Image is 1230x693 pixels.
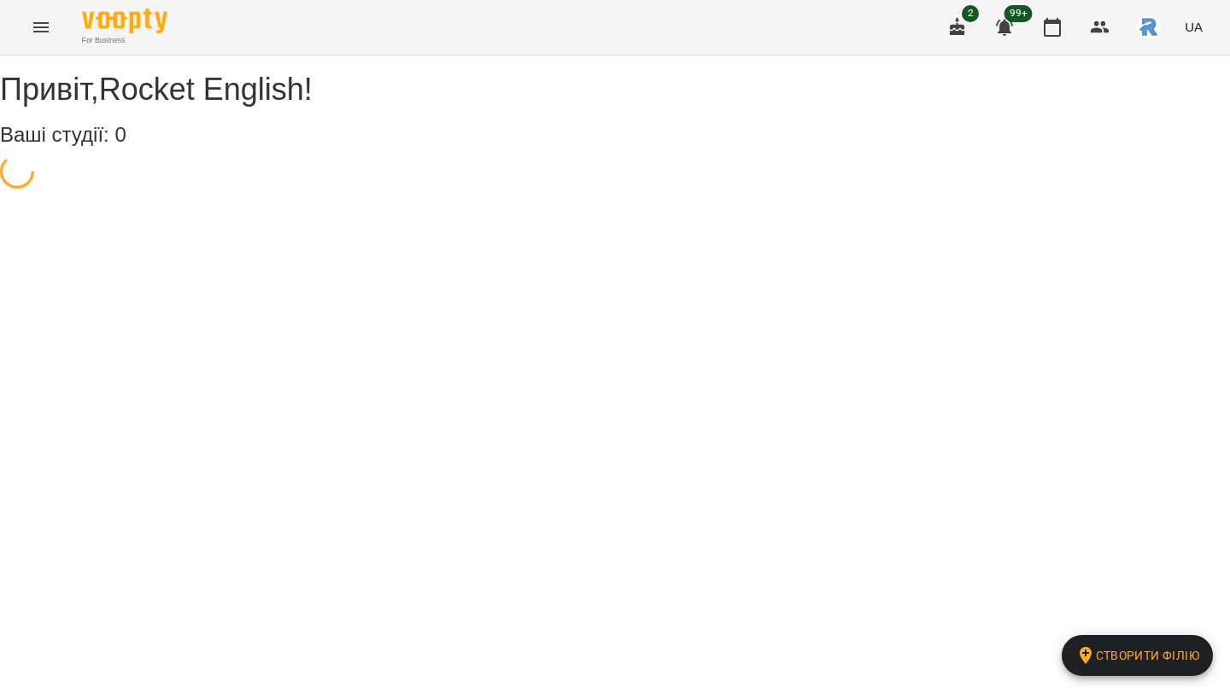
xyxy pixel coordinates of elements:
span: 2 [962,5,979,22]
span: 99+ [1004,5,1033,22]
button: Menu [20,7,61,48]
img: 4d5b4add5c842939a2da6fce33177f00.jpeg [1137,15,1161,39]
span: For Business [82,35,167,46]
span: 0 [114,123,126,146]
button: UA [1178,11,1209,43]
span: UA [1185,18,1203,36]
img: Voopty Logo [82,9,167,33]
